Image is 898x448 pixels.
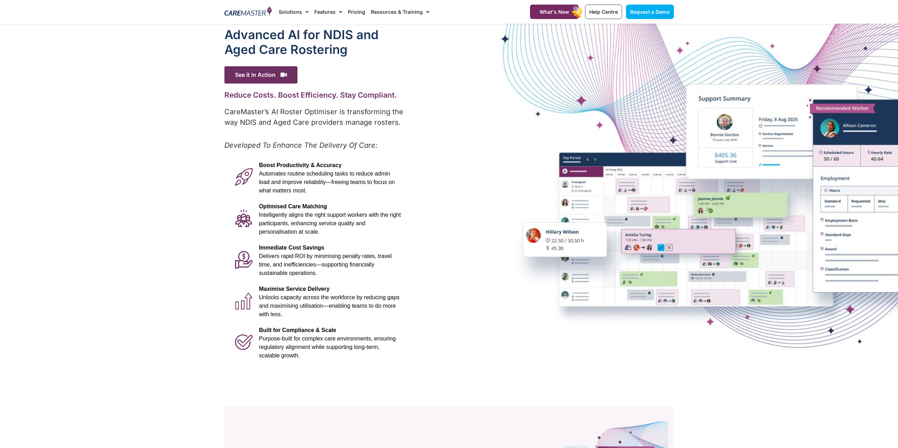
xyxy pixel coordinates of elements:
img: CareMaster Logo [224,7,272,17]
a: Request a Demo [626,5,674,19]
h1: Advanced Al for NDIS and Aged Care Rostering [224,27,405,57]
em: Developed To Enhance The Delivery Of Care: [224,141,378,149]
span: What's New [540,9,569,15]
span: Request a Demo [630,9,670,15]
span: Unlocks capacity across the workforce by reducing gaps and maximising utilisation—enabling teams ... [259,294,399,317]
p: CareMaster’s AI Roster Optimiser is transforming the way NDIS and Aged Care providers manage rost... [224,106,405,128]
span: See it in Action [224,66,297,84]
a: Help Centre [585,5,622,19]
span: Maximise Service Delivery [259,286,330,292]
a: What's New [530,5,579,19]
span: Automates routine scheduling tasks to reduce admin load and improve reliability—freeing teams to ... [259,171,395,194]
span: Help Centre [589,9,618,15]
span: Immediate Cost Savings [259,245,324,251]
span: Built for Compliance & Scale [259,327,336,333]
span: Boost Productivity & Accuracy [259,162,342,168]
span: Purpose-built for complex care environments, ensuring regulatory alignment while supporting long-... [259,336,396,358]
span: Intelligently aligns the right support workers with the right participants, enhancing service qua... [259,212,401,235]
span: Optimised Care Matching [259,203,327,209]
span: Delivers rapid ROI by minimising penalty rates, travel time, and inefficiencies—supporting financ... [259,253,392,276]
h2: Reduce Costs. Boost Efficiency. Stay Compliant. [224,91,405,99]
